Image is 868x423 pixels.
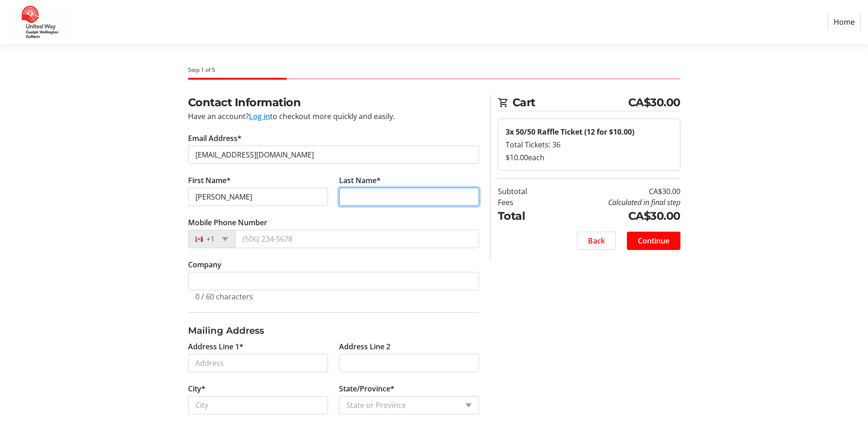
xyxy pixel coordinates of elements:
[506,127,634,137] strong: 3x 50/50 Raffle Ticket (12 for $10.00)
[188,94,479,111] h2: Contact Information
[577,232,616,250] button: Back
[498,186,550,197] td: Subtotal
[195,292,253,302] tr-character-limit: 0 / 60 characters
[339,383,394,394] label: State/Province*
[188,354,328,372] input: Address
[339,175,381,186] label: Last Name*
[828,13,861,31] a: Home
[506,139,673,150] div: Total Tickets: 36
[512,94,628,111] span: Cart
[249,111,270,122] button: Log in
[627,232,680,250] button: Continue
[188,133,242,144] label: Email Address*
[498,208,550,224] td: Total
[235,230,479,248] input: (506) 234-5678
[628,94,680,111] span: CA$30.00
[188,396,328,414] input: City
[188,259,221,270] label: Company
[188,175,231,186] label: First Name*
[7,4,72,40] img: United Way Guelph Wellington Dufferin's Logo
[188,111,479,122] div: Have an account? to checkout more quickly and easily.
[498,197,550,208] td: Fees
[550,186,680,197] td: CA$30.00
[638,235,669,246] span: Continue
[188,66,680,74] div: Step 1 of 5
[550,208,680,224] td: CA$30.00
[188,383,205,394] label: City*
[588,235,605,246] span: Back
[188,217,267,228] label: Mobile Phone Number
[188,341,243,352] label: Address Line 1*
[550,197,680,208] td: Calculated in final step
[188,324,479,337] h3: Mailing Address
[506,152,673,163] div: $10.00 each
[339,341,390,352] label: Address Line 2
